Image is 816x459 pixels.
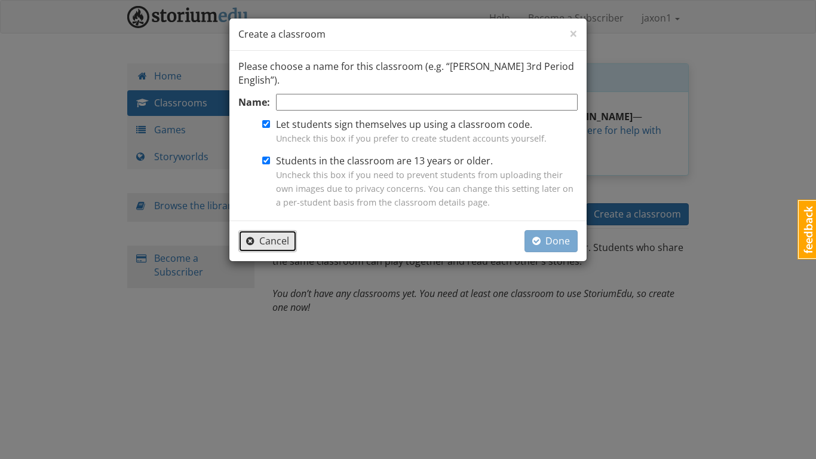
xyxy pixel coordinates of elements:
[569,23,578,43] span: ×
[276,118,547,145] label: Let students sign themselves up using a classroom code.
[246,234,289,247] span: Cancel
[238,230,297,252] button: Cancel
[229,19,587,51] div: Create a classroom
[238,96,270,109] label: Name:
[276,169,573,208] span: Uncheck this box if you need to prevent students from uploading their own images due to privacy c...
[524,230,578,252] button: Done
[532,234,570,247] span: Done
[238,60,578,87] p: Please choose a name for this classroom (e.g. “[PERSON_NAME] 3rd Period English”).
[276,154,578,209] label: Students in the classroom are 13 years or older.
[276,133,547,144] span: Uncheck this box if you prefer to create student accounts yourself.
